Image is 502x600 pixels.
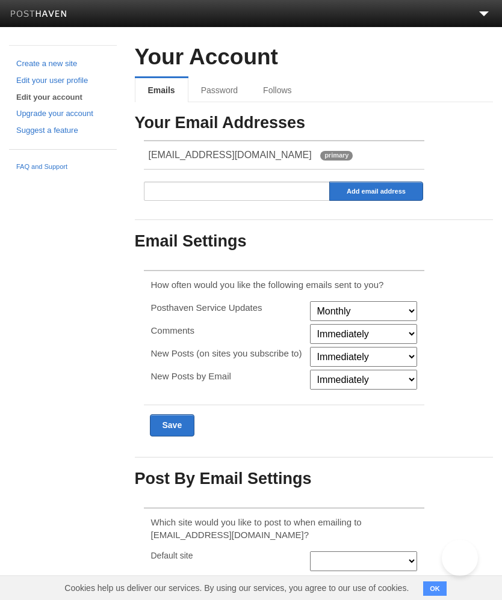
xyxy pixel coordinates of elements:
[320,151,353,161] span: primary
[135,45,494,70] h2: Your Account
[16,58,110,70] a: Create a new site
[16,124,110,137] a: Suggest a feature
[10,10,67,19] img: Posthaven-bar
[151,370,303,382] p: New Posts by Email
[16,91,110,104] a: Edit your account
[16,162,110,173] a: FAQ and Support
[329,182,423,201] input: Add email address
[135,114,494,132] h3: Your Email Addresses
[188,78,250,102] a: Password
[149,150,312,160] span: [EMAIL_ADDRESS][DOMAIN_NAME]
[442,540,478,576] iframe: Help Scout Beacon - Open
[151,324,303,337] p: Comments
[135,78,188,102] a: Emails
[151,347,303,360] p: New Posts (on sites you subscribe to)
[52,576,421,600] span: Cookies help us deliver our services. By using our services, you agree to our use of cookies.
[150,414,195,436] input: Save
[423,581,447,596] button: OK
[135,233,494,251] h3: Email Settings
[135,470,494,488] h3: Post By Email Settings
[250,78,304,102] a: Follows
[16,108,110,120] a: Upgrade your account
[147,551,307,560] div: Default site
[151,301,303,314] p: Posthaven Service Updates
[151,278,417,291] p: How often would you like the following emails sent to you?
[16,75,110,87] a: Edit your user profile
[151,516,417,541] p: Which site would you like to post to when emailing to [EMAIL_ADDRESS][DOMAIN_NAME]?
